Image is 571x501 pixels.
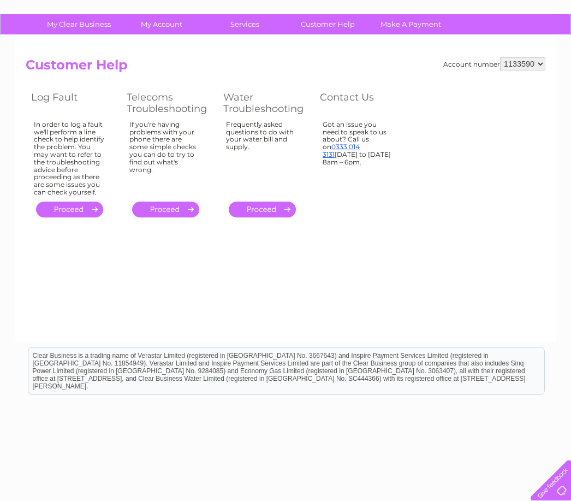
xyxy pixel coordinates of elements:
[443,57,545,70] div: Account number
[283,14,373,34] a: Customer Help
[476,46,492,55] a: Blog
[226,121,298,192] div: Frequently asked questions to do with your water bill and supply.
[406,46,430,55] a: Energy
[34,121,105,196] div: In order to log a fault we'll perform a line check to help identify the problem. You may want to ...
[437,46,469,55] a: Telecoms
[200,14,290,34] a: Services
[28,6,544,53] div: Clear Business is a trading name of Verastar Limited (registered in [GEOGRAPHIC_DATA] No. 3667643...
[366,14,456,34] a: Make A Payment
[26,89,121,117] th: Log Fault
[117,14,207,34] a: My Account
[218,89,314,117] th: Water Troubleshooting
[132,202,199,217] a: .
[314,89,410,117] th: Contact Us
[26,57,545,78] h2: Customer Help
[498,46,525,55] a: Contact
[379,46,400,55] a: Water
[34,14,124,34] a: My Clear Business
[229,202,296,217] a: .
[323,143,360,158] a: 0333 014 3131
[121,89,218,117] th: Telecoms Troubleshooting
[129,121,201,192] div: If you're having problems with your phone there are some simple checks you can do to try to find ...
[20,28,76,62] img: logo.png
[365,5,441,19] a: 0333 014 3131
[323,121,394,192] div: Got an issue you need to speak to us about? Call us on [DATE] to [DATE] 8am – 6pm.
[36,202,103,217] a: .
[535,46,561,55] a: Log out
